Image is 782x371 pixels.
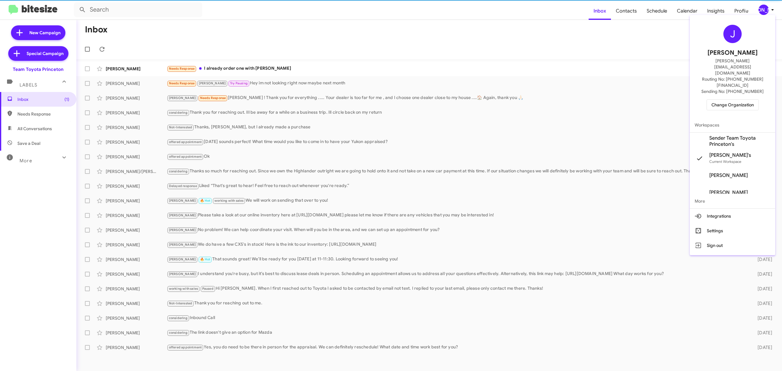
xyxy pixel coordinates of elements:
[701,88,764,94] span: Sending No: [PHONE_NUMBER]
[690,238,775,253] button: Sign out
[709,152,751,158] span: [PERSON_NAME]'s
[709,189,748,196] span: [PERSON_NAME]
[690,118,775,132] span: Workspaces
[690,223,775,238] button: Settings
[723,25,742,43] div: J
[707,48,758,58] span: [PERSON_NAME]
[709,172,748,178] span: [PERSON_NAME]
[690,209,775,223] button: Integrations
[697,76,768,88] span: Routing No: [PHONE_NUMBER][FINANCIAL_ID]
[707,99,759,110] button: Change Organization
[711,100,754,110] span: Change Organization
[697,58,768,76] span: [PERSON_NAME][EMAIL_ADDRESS][DOMAIN_NAME]
[709,135,770,147] span: Sender Team Toyota Princeton's
[709,159,741,164] span: Current Workspace
[690,194,775,208] span: More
